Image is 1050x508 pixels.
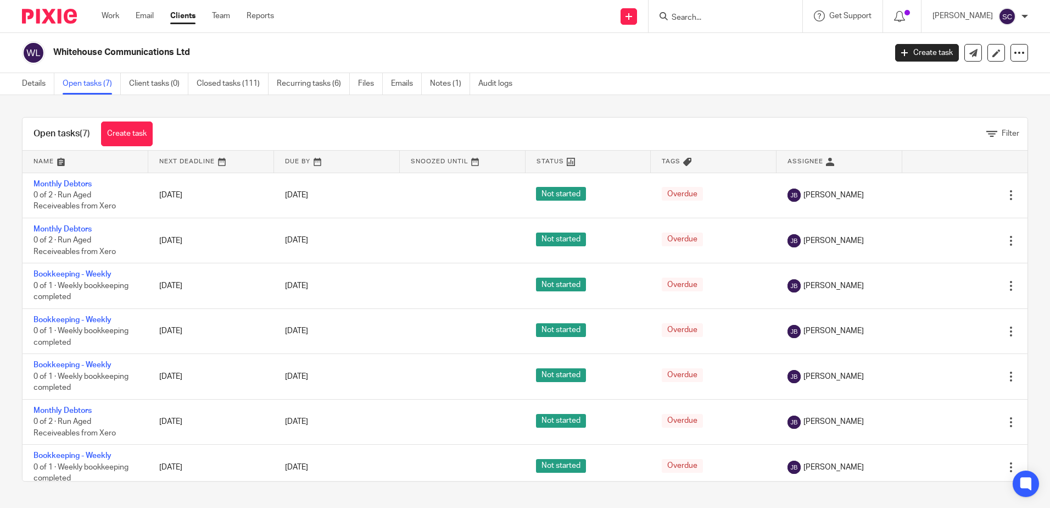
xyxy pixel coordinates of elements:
a: Emails [391,73,422,95]
span: 0 of 2 · Run Aged Receiveables from Xero [33,191,116,211]
a: Bookkeeping - Weekly [33,361,111,369]
span: Not started [536,187,586,201]
a: Open tasks (7) [63,73,121,95]
a: Monthly Debtors [33,407,92,415]
span: 0 of 2 · Run Aged Receiveables from Xero [33,418,116,437]
span: Not started [536,459,586,473]
a: Create task [101,122,153,146]
img: svg%3E [787,189,801,202]
td: [DATE] [148,399,274,444]
span: Snoozed Until [411,158,468,164]
a: Team [212,10,230,21]
span: 0 of 1 · Weekly bookkeeping completed [33,373,129,392]
span: Overdue [662,459,703,473]
span: 0 of 2 · Run Aged Receiveables from Xero [33,237,116,256]
td: [DATE] [148,445,274,490]
a: Recurring tasks (6) [277,73,350,95]
a: Work [102,10,119,21]
a: Monthly Debtors [33,180,92,188]
a: Audit logs [478,73,521,95]
img: svg%3E [998,8,1016,25]
span: Overdue [662,323,703,337]
td: [DATE] [148,173,274,218]
img: Pixie [22,9,77,24]
a: Bookkeeping - Weekly [33,452,111,460]
span: [PERSON_NAME] [803,280,864,291]
span: Overdue [662,368,703,382]
span: 0 of 1 · Weekly bookkeeping completed [33,327,129,346]
span: Overdue [662,233,703,246]
span: [DATE] [285,373,308,380]
span: Not started [536,368,586,382]
span: [PERSON_NAME] [803,235,864,246]
span: Tags [662,158,680,164]
img: svg%3E [22,41,45,64]
span: Overdue [662,414,703,428]
span: Not started [536,278,586,291]
span: [PERSON_NAME] [803,325,864,336]
span: [DATE] [285,463,308,471]
a: Bookkeeping - Weekly [33,270,111,278]
td: [DATE] [148,354,274,399]
span: Not started [536,414,586,428]
a: Monthly Debtors [33,225,92,233]
a: Email [136,10,154,21]
a: Bookkeeping - Weekly [33,316,111,324]
h2: Whitehouse Communications Ltd [53,47,713,58]
span: [DATE] [285,418,308,426]
img: svg%3E [787,461,801,474]
img: svg%3E [787,325,801,338]
span: [DATE] [285,191,308,199]
span: [PERSON_NAME] [803,190,864,201]
span: Overdue [662,278,703,291]
a: Client tasks (0) [129,73,188,95]
img: svg%3E [787,370,801,383]
a: Notes (1) [430,73,470,95]
span: Status [537,158,564,164]
img: svg%3E [787,416,801,429]
input: Search [671,13,769,23]
span: 0 of 1 · Weekly bookkeeping completed [33,463,129,483]
span: (7) [80,129,90,138]
a: Create task [895,44,959,62]
td: [DATE] [148,263,274,308]
span: [DATE] [285,237,308,245]
span: Get Support [829,12,872,20]
a: Reports [247,10,274,21]
a: Clients [170,10,196,21]
a: Files [358,73,383,95]
span: 0 of 1 · Weekly bookkeeping completed [33,282,129,301]
span: [PERSON_NAME] [803,416,864,427]
td: [DATE] [148,308,274,354]
span: Overdue [662,187,703,201]
span: [DATE] [285,282,308,290]
a: Closed tasks (111) [197,73,269,95]
td: [DATE] [148,218,274,263]
span: [DATE] [285,328,308,335]
span: Filter [1002,130,1019,137]
h1: Open tasks [33,128,90,140]
img: svg%3E [787,279,801,292]
span: [PERSON_NAME] [803,462,864,473]
span: [PERSON_NAME] [803,371,864,382]
p: [PERSON_NAME] [932,10,993,21]
img: svg%3E [787,234,801,247]
a: Details [22,73,54,95]
span: Not started [536,233,586,246]
span: Not started [536,323,586,337]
